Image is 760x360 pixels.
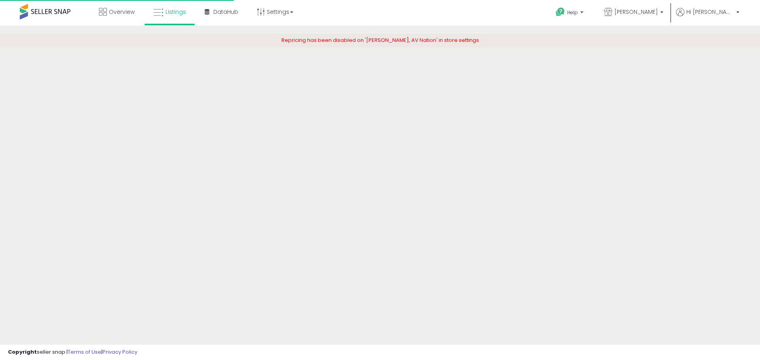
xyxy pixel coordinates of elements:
span: DataHub [213,8,238,16]
a: Terms of Use [68,348,101,356]
i: Get Help [555,7,565,17]
span: Listings [165,8,186,16]
a: Privacy Policy [103,348,137,356]
div: seller snap | | [8,349,137,356]
a: Help [549,1,591,26]
span: Overview [109,8,135,16]
span: [PERSON_NAME] [614,8,658,16]
strong: Copyright [8,348,37,356]
a: Hi [PERSON_NAME] [676,8,739,26]
span: Help [567,9,578,16]
span: Hi [PERSON_NAME] [686,8,734,16]
span: Repricing has been disabled on '[PERSON_NAME], AV Nation' in store settings [281,36,479,44]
